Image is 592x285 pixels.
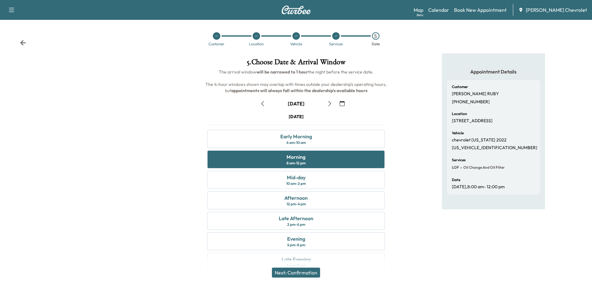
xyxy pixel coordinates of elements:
[286,181,306,186] div: 10 am - 2 pm
[287,140,306,145] div: 6 am - 10 am
[452,145,537,151] p: [US_VEHICLE_IDENTIFICATION_NUMBER]
[452,91,499,97] p: [PERSON_NAME] RUBY
[231,88,367,93] b: appointments will always fall within the dealership's available hours
[287,235,305,243] div: Evening
[459,164,462,171] span: -
[452,184,505,190] p: [DATE] , 8:00 am - 12:00 pm
[284,194,308,202] div: Afternoon
[205,69,388,93] span: The arrival window the night before the service date. The 4-hour windows shown may overlap with t...
[20,40,26,46] div: Back
[452,131,464,135] h6: Vehicle
[272,268,320,278] button: Next: Confirmation
[202,58,390,69] h1: 5 . Choose Date & Arrival Window
[428,6,449,14] a: Calendar
[452,137,507,143] p: chevrolet [US_STATE] 2022
[329,42,343,46] div: Services
[372,32,379,40] div: 5
[452,118,493,124] p: [STREET_ADDRESS]
[249,42,264,46] div: Location
[454,6,507,14] a: Book New Appointment
[462,165,505,170] span: Oil Change and Oil Filter
[279,215,313,222] div: Late Afternoon
[452,165,459,170] span: LOF
[452,112,467,116] h6: Location
[287,161,305,166] div: 8 am - 12 pm
[287,174,305,181] div: Mid-day
[447,68,540,75] h5: Appointment Details
[414,6,423,14] a: MapBeta
[288,100,305,107] div: [DATE]
[281,6,311,14] img: Curbee Logo
[372,42,380,46] div: Date
[417,13,423,17] div: Beta
[452,85,468,89] h6: Customer
[526,6,587,14] span: [PERSON_NAME] Chevrolet
[452,178,460,182] h6: Date
[287,243,305,247] div: 4 pm - 8 pm
[287,153,305,161] div: Morning
[452,99,490,105] p: [PHONE_NUMBER]
[289,114,304,120] div: [DATE]
[209,42,224,46] div: Customer
[452,158,466,162] h6: Services
[280,133,312,140] div: Early Morning
[256,69,308,75] b: will be narrowed to 1 hour
[287,202,306,207] div: 12 pm - 4 pm
[290,42,302,46] div: Vehicle
[287,222,305,227] div: 2 pm - 6 pm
